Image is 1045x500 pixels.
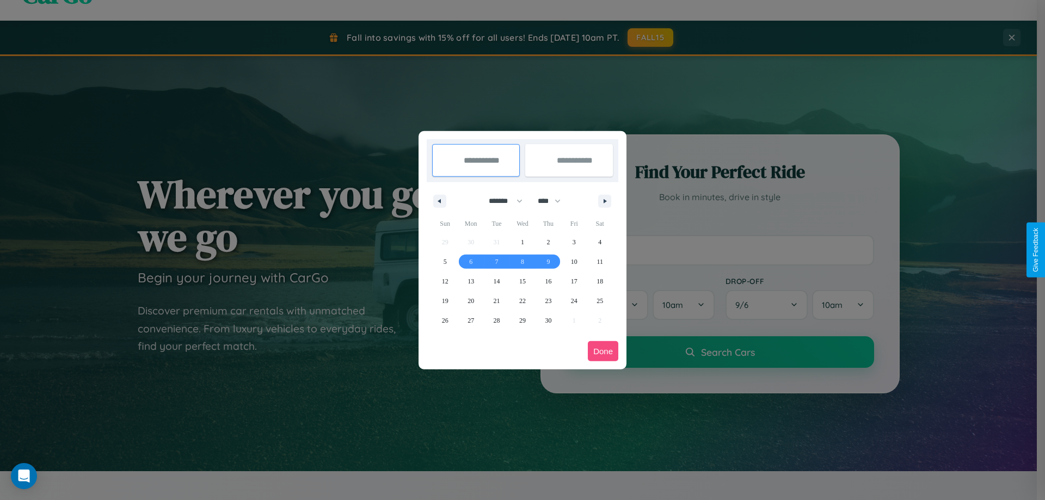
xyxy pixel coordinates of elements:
[571,291,577,311] span: 24
[536,311,561,330] button: 30
[561,291,587,311] button: 24
[509,232,535,252] button: 1
[588,341,618,361] button: Done
[494,271,500,291] span: 14
[484,252,509,271] button: 7
[468,271,474,291] span: 13
[484,215,509,232] span: Tue
[587,215,613,232] span: Sat
[509,311,535,330] button: 29
[597,271,603,291] span: 18
[494,311,500,330] span: 28
[432,271,458,291] button: 12
[561,232,587,252] button: 3
[598,232,601,252] span: 4
[536,291,561,311] button: 23
[11,463,37,489] div: Open Intercom Messenger
[432,252,458,271] button: 5
[494,291,500,311] span: 21
[468,311,474,330] span: 27
[561,252,587,271] button: 10
[484,271,509,291] button: 14
[546,252,550,271] span: 9
[442,311,448,330] span: 26
[519,311,526,330] span: 29
[432,291,458,311] button: 19
[495,252,499,271] span: 7
[573,232,576,252] span: 3
[509,291,535,311] button: 22
[519,271,526,291] span: 15
[442,271,448,291] span: 12
[458,311,483,330] button: 27
[545,311,551,330] span: 30
[432,311,458,330] button: 26
[545,271,551,291] span: 16
[484,291,509,311] button: 21
[536,232,561,252] button: 2
[587,291,613,311] button: 25
[432,215,458,232] span: Sun
[519,291,526,311] span: 22
[509,252,535,271] button: 8
[521,252,524,271] span: 8
[521,232,524,252] span: 1
[587,271,613,291] button: 18
[458,215,483,232] span: Mon
[458,271,483,291] button: 13
[536,215,561,232] span: Thu
[571,252,577,271] span: 10
[561,215,587,232] span: Fri
[469,252,472,271] span: 6
[509,271,535,291] button: 15
[1032,228,1040,272] div: Give Feedback
[561,271,587,291] button: 17
[571,271,577,291] span: 17
[587,232,613,252] button: 4
[484,311,509,330] button: 28
[442,291,448,311] span: 19
[458,291,483,311] button: 20
[597,291,603,311] span: 25
[536,271,561,291] button: 16
[545,291,551,311] span: 23
[468,291,474,311] span: 20
[444,252,447,271] span: 5
[536,252,561,271] button: 9
[509,215,535,232] span: Wed
[597,252,603,271] span: 11
[546,232,550,252] span: 2
[587,252,613,271] button: 11
[458,252,483,271] button: 6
